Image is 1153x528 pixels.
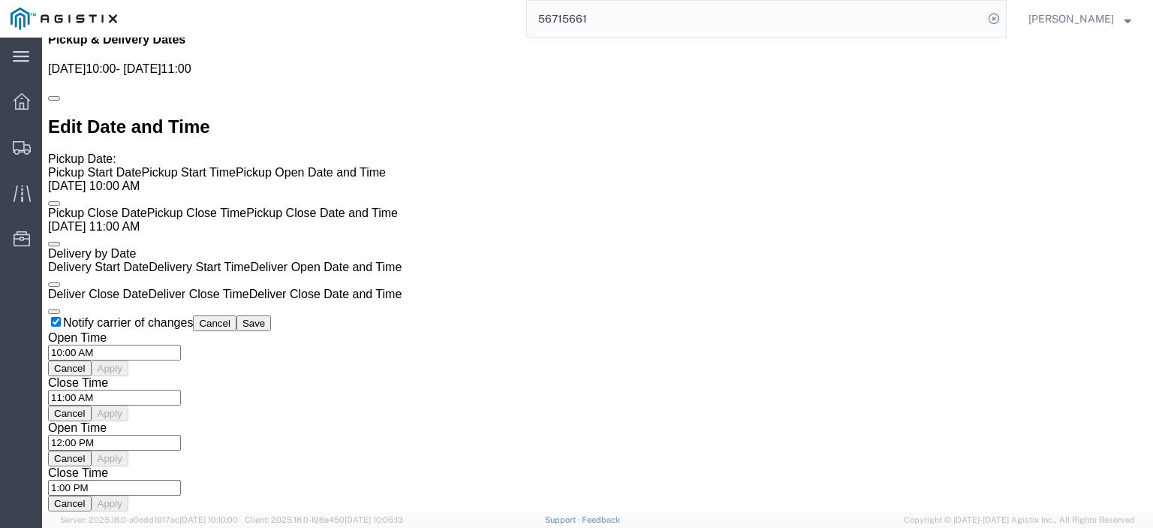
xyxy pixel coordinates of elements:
[42,38,1153,512] iframe: FS Legacy Container
[1028,10,1132,28] button: [PERSON_NAME]
[545,515,583,524] a: Support
[904,514,1135,526] span: Copyright © [DATE]-[DATE] Agistix Inc., All Rights Reserved
[527,1,983,37] input: Search for shipment number, reference number
[1028,11,1114,27] span: Jesse Jordan
[345,515,403,524] span: [DATE] 10:06:13
[179,515,238,524] span: [DATE] 10:10:00
[245,515,403,524] span: Client: 2025.18.0-198a450
[11,8,117,30] img: logo
[60,515,238,524] span: Server: 2025.18.0-a0edd1917ac
[582,515,620,524] a: Feedback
